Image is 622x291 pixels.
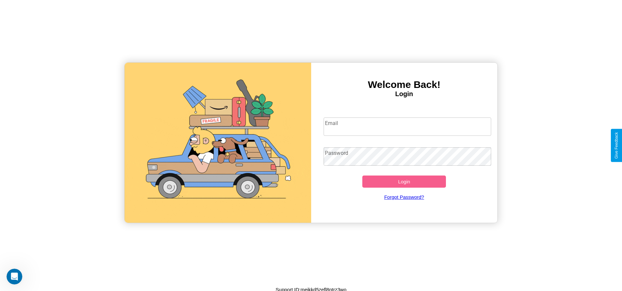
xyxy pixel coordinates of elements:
[311,90,497,98] h4: Login
[320,188,488,206] a: Forgot Password?
[7,269,22,284] iframe: Intercom live chat
[362,176,446,188] button: Login
[311,79,497,90] h3: Welcome Back!
[125,63,311,223] img: gif
[614,132,619,159] div: Give Feedback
